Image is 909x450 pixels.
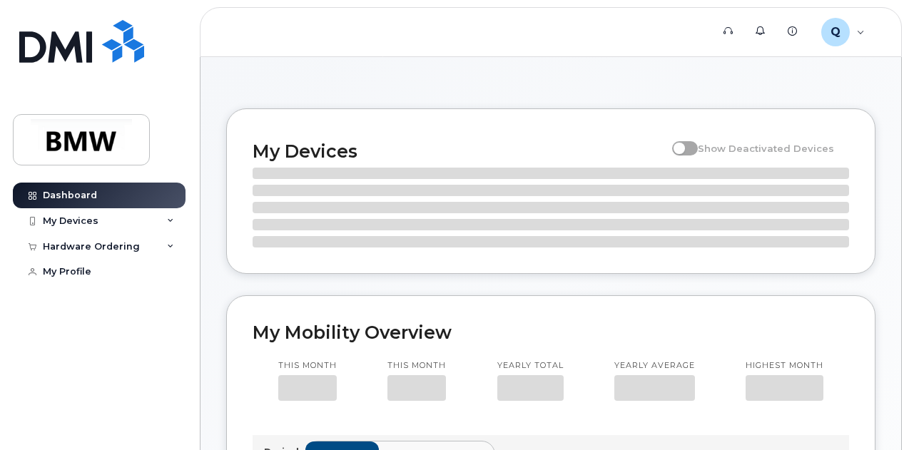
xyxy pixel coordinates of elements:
[253,322,849,343] h2: My Mobility Overview
[253,140,665,162] h2: My Devices
[614,360,695,372] p: Yearly average
[672,135,684,146] input: Show Deactivated Devices
[698,143,834,154] span: Show Deactivated Devices
[746,360,823,372] p: Highest month
[387,360,446,372] p: This month
[497,360,564,372] p: Yearly total
[278,360,337,372] p: This month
